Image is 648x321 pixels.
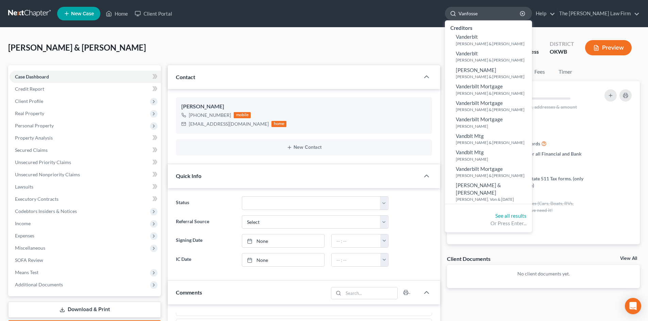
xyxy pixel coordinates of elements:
span: New Case [71,11,94,16]
a: Case Dashboard [10,71,161,83]
span: Personal Property [15,123,54,128]
input: -- : -- [332,234,381,247]
span: Executory Contracts [15,196,59,202]
span: Property Analysis [15,135,53,141]
a: Secured Claims [10,144,161,156]
span: [PERSON_NAME] [456,67,496,73]
div: [EMAIL_ADDRESS][DOMAIN_NAME] [189,121,269,127]
a: Vanderbilt Mortgage[PERSON_NAME] & [PERSON_NAME] [445,164,532,180]
a: Vanderblt[PERSON_NAME] & [PERSON_NAME] [445,32,532,48]
a: Unsecured Nonpriority Claims [10,168,161,181]
span: Credit Report [15,86,44,92]
span: Income [15,220,31,226]
input: -- : -- [332,253,381,266]
label: Status [172,196,238,210]
span: Contact [176,74,195,80]
a: Timer [553,65,578,78]
span: Additional Documents [15,282,63,287]
a: [PERSON_NAME][PERSON_NAME] & [PERSON_NAME] [445,65,532,82]
span: Unsecured Nonpriority Claims [15,172,80,177]
a: View All [620,256,637,261]
span: Vanderbilt Mortgage [456,116,503,122]
small: [PERSON_NAME] & [PERSON_NAME] [456,41,530,47]
span: Unsecured Priority Claims [15,159,71,165]
div: [PERSON_NAME] [181,103,427,111]
a: Executory Contracts [10,193,161,205]
button: New Contact [181,145,427,150]
div: [PHONE_NUMBER] [189,112,231,119]
a: Help [532,7,555,20]
a: Credit Report [10,83,161,95]
span: SOFA Review [15,257,43,263]
span: Vanderblt [456,34,478,40]
span: Case Dashboard [15,74,49,79]
span: Vandblt Mtg [456,133,484,139]
span: Quick Info [176,173,201,179]
div: Or Press Enter... [450,220,527,227]
input: Search by name... [459,7,521,20]
span: Real Property [15,110,44,116]
button: Preview [585,40,632,55]
label: Signing Date [172,234,238,248]
label: Referral Source [172,215,238,229]
small: [PERSON_NAME] & [PERSON_NAME] [456,107,530,112]
a: Vanderbilt Mortgage[PERSON_NAME] & [PERSON_NAME] [445,98,532,114]
span: Client Profile [15,98,43,104]
span: Codebtors Insiders & Notices [15,208,77,214]
div: Client Documents [447,255,491,262]
span: Miscellaneous [15,245,45,251]
div: Open Intercom Messenger [625,298,641,314]
a: None [242,234,324,247]
label: IC Date [172,253,238,267]
span: Vanderblt [456,50,478,56]
a: Download & Print [8,302,161,318]
span: Lawsuits [15,184,33,190]
div: District [550,40,574,48]
a: Vandblt Mtg[PERSON_NAME] [445,147,532,164]
small: [PERSON_NAME] [456,156,530,162]
span: Vanderbilt Mortgage [456,83,503,89]
a: The [PERSON_NAME] Law Firm [556,7,639,20]
a: Client Portal [131,7,176,20]
span: [PERSON_NAME] & [PERSON_NAME] [456,182,501,195]
small: [PERSON_NAME] [456,123,530,129]
a: Unsecured Priority Claims [10,156,161,168]
small: [PERSON_NAME] & [PERSON_NAME] [456,74,530,79]
small: [PERSON_NAME] & [PERSON_NAME] [456,140,530,145]
span: Vanderbilt Mortgage [456,100,503,106]
a: Fees [529,65,550,78]
a: Lawsuits [10,181,161,193]
a: Property Analysis [10,132,161,144]
div: home [271,121,286,127]
small: [PERSON_NAME] & [PERSON_NAME] [456,57,530,63]
span: Vandblt Mtg [456,149,484,155]
small: [PERSON_NAME] & [PERSON_NAME] [456,90,530,96]
small: [PERSON_NAME] & [PERSON_NAME] [456,173,530,178]
a: [PERSON_NAME] & [PERSON_NAME][PERSON_NAME], Von & [DATE] [445,180,532,204]
a: Vanderbilt Mortgage[PERSON_NAME] [445,114,532,131]
a: Home [102,7,131,20]
div: mobile [234,112,251,118]
a: See all results [495,213,527,219]
a: Vanderblt[PERSON_NAME] & [PERSON_NAME] [445,48,532,65]
a: Vandblt Mtg[PERSON_NAME] & [PERSON_NAME] [445,131,532,147]
div: Creditors [445,23,532,32]
small: [PERSON_NAME], Von & [DATE] [456,196,530,202]
a: Vanderbilt Mortgage[PERSON_NAME] & [PERSON_NAME] [445,81,532,98]
span: Vanderbilt Mortgage [456,166,503,172]
div: OKWB [550,48,574,56]
span: Secured Claims [15,147,48,153]
input: Search... [344,287,398,299]
span: Means Test [15,269,38,275]
span: Comments [176,289,202,296]
p: No client documents yet. [452,270,634,277]
span: Expenses [15,233,34,238]
span: [PERSON_NAME] & [PERSON_NAME] [8,42,146,52]
a: SOFA Review [10,254,161,266]
a: None [242,253,324,266]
